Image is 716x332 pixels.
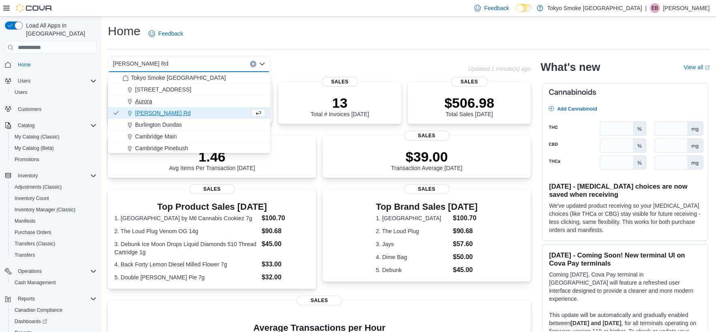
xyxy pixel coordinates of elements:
[8,193,100,204] button: Inventory Count
[11,239,97,249] span: Transfers (Classic)
[15,240,55,247] span: Transfers (Classic)
[8,227,100,238] button: Purchase Orders
[15,294,97,304] span: Reports
[15,218,35,224] span: Manifests
[15,104,97,114] span: Customers
[135,121,182,129] span: Burlington Dundas
[297,296,342,305] span: Sales
[404,131,449,140] span: Sales
[663,3,710,13] p: [PERSON_NAME]
[114,273,258,281] dt: 5. Double [PERSON_NAME] Pie 7g
[114,240,258,256] dt: 3. Debunk Ice Moon Drops Liquid Diamonds 510 Thread Cartridge 1g
[8,215,100,227] button: Manifests
[11,155,97,164] span: Promotions
[11,239,58,249] a: Transfers (Classic)
[453,252,477,262] dd: $50.00
[108,84,270,96] button: [STREET_ADDRESS]
[18,62,31,68] span: Home
[549,270,701,303] p: Coming [DATE], Cova Pay terminal in [GEOGRAPHIC_DATA] will feature a refreshed user interface des...
[15,195,49,202] span: Inventory Count
[11,194,52,203] a: Inventory Count
[549,202,701,234] p: We've updated product receiving so your [MEDICAL_DATA] choices (like THCa or CBG) stay visible fo...
[376,240,449,248] dt: 3. Jays
[11,182,65,192] a: Adjustments (Classic)
[321,77,358,87] span: Sales
[2,293,100,304] button: Reports
[135,85,191,94] span: [STREET_ADDRESS]
[391,149,462,171] div: Transaction Average [DATE]
[16,4,53,12] img: Cova
[15,294,38,304] button: Reports
[108,23,140,39] h1: Home
[15,229,52,236] span: Purchase Orders
[262,226,310,236] dd: $90.68
[11,305,66,315] a: Canadian Compliance
[376,214,449,222] dt: 1. [GEOGRAPHIC_DATA]
[108,131,270,143] button: Cambridge Main
[15,307,62,313] span: Canadian Compliance
[18,78,30,84] span: Users
[15,156,39,163] span: Promotions
[11,143,97,153] span: My Catalog (Beta)
[15,89,27,96] span: Users
[145,26,186,42] a: Feedback
[8,304,100,316] button: Canadian Compliance
[158,30,183,38] span: Feedback
[645,3,647,13] p: |
[114,227,258,235] dt: 2. The Loud Plug Venom OG 14g
[11,216,39,226] a: Manifests
[189,184,235,194] span: Sales
[11,182,97,192] span: Adjustments (Classic)
[15,266,45,276] button: Operations
[135,144,188,152] span: Cambridge Pinebush
[549,251,701,267] h3: [DATE] - Coming Soon! New terminal UI on Cova Pay terminals
[135,132,177,140] span: Cambridge Main
[114,202,310,212] h3: Top Product Sales [DATE]
[310,95,369,117] div: Total # Invoices [DATE]
[18,122,34,129] span: Catalog
[15,134,60,140] span: My Catalog (Classic)
[8,131,100,143] button: My Catalog (Classic)
[250,61,256,67] button: Clear input
[15,206,75,213] span: Inventory Manager (Classic)
[114,260,258,268] dt: 4. Back Forty Lemon Diesel Milled Flower 7g
[8,204,100,215] button: Inventory Manager (Classic)
[376,253,449,261] dt: 4. Dime Bag
[15,318,47,325] span: Dashboards
[2,75,100,87] button: Users
[444,95,494,117] div: Total Sales [DATE]
[11,205,97,215] span: Inventory Manager (Classic)
[11,132,97,142] span: My Catalog (Classic)
[108,107,270,119] button: [PERSON_NAME] Rd
[11,278,59,287] a: Cash Management
[8,143,100,154] button: My Catalog (Beta)
[15,184,62,190] span: Adjustments (Classic)
[516,12,516,13] span: Dark Mode
[8,277,100,288] button: Cash Management
[516,4,533,13] input: Dark Mode
[310,95,369,111] p: 13
[11,278,97,287] span: Cash Management
[15,76,97,86] span: Users
[453,213,477,223] dd: $100.70
[8,316,100,327] a: Dashboards
[11,216,97,226] span: Manifests
[15,76,34,86] button: Users
[108,119,270,131] button: Burlington Dundas
[11,250,38,260] a: Transfers
[15,266,97,276] span: Operations
[484,4,509,12] span: Feedback
[11,228,97,237] span: Purchase Orders
[135,97,152,105] span: Aurora
[15,171,41,181] button: Inventory
[262,260,310,269] dd: $33.00
[113,59,168,68] span: [PERSON_NAME] Rd
[11,317,50,326] a: Dashboards
[8,154,100,165] button: Promotions
[11,194,97,203] span: Inventory Count
[453,226,477,236] dd: $90.68
[404,184,449,194] span: Sales
[108,96,270,107] button: Aurora
[11,87,97,97] span: Users
[376,266,449,274] dt: 5. Debunk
